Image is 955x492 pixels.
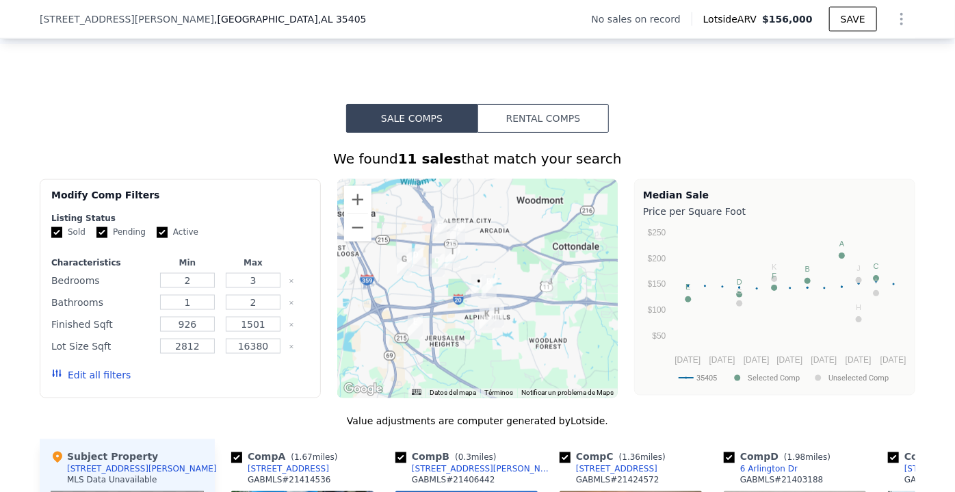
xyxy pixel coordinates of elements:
[748,374,800,383] text: Selected Comp
[51,271,152,290] div: Bedrooms
[51,315,152,334] div: Finished Sqft
[344,186,371,213] button: Ampliar
[856,303,861,311] text: H
[471,274,486,298] div: 2728 Hargrove Rd E
[675,355,701,365] text: [DATE]
[829,7,877,31] button: SAVE
[744,355,770,365] text: [DATE]
[289,322,294,328] button: Clear
[214,12,366,26] span: , [GEOGRAPHIC_DATA]
[779,453,836,463] span: ( miles)
[740,475,824,486] div: GABMLS # 21403188
[40,149,915,168] div: We found that match your search
[477,104,609,133] button: Rental Comps
[484,389,513,397] a: Términos (se abre en una nueva pestaña)
[643,221,906,392] svg: A chart.
[67,475,157,486] div: MLS Data Unavailable
[397,253,412,276] div: 2818 Camellia Dr
[96,226,146,238] label: Pending
[430,254,445,277] div: 132 Brookhaven Dr
[482,275,497,298] div: 3206 Hargrove Rd E
[643,188,906,202] div: Median Sale
[445,245,460,268] div: 1726 24th St E
[157,257,218,268] div: Min
[772,263,777,271] text: K
[839,239,845,248] text: A
[40,415,915,428] div: Value adjustments are computer generated by Lotside .
[318,14,367,25] span: , AL 35405
[857,264,861,272] text: J
[248,464,329,475] div: [STREET_ADDRESS]
[560,464,657,475] a: [STREET_ADDRESS]
[703,12,762,26] span: Lotside ARV
[395,450,502,464] div: Comp B
[51,337,152,356] div: Lot Size Sqft
[724,450,836,464] div: Comp D
[685,283,690,292] text: E
[648,280,666,289] text: $150
[157,226,198,238] label: Active
[614,453,671,463] span: ( miles)
[709,355,735,365] text: [DATE]
[289,300,294,306] button: Clear
[285,453,343,463] span: ( miles)
[737,287,743,296] text: G
[67,464,217,475] div: [STREET_ADDRESS][PERSON_NAME]
[51,450,158,464] div: Subject Property
[40,12,214,26] span: [STREET_ADDRESS][PERSON_NAME]
[231,464,329,475] a: [STREET_ADDRESS]
[51,368,131,382] button: Edit all filters
[231,450,343,464] div: Comp A
[724,464,798,475] a: 6 Arlington Dr
[648,306,666,315] text: $100
[341,380,386,398] a: Abre esta zona en Google Maps (se abre en una nueva ventana)
[346,104,477,133] button: Sale Comps
[875,277,877,285] text: I
[412,464,554,475] div: [STREET_ADDRESS][PERSON_NAME]
[772,272,777,280] text: F
[408,248,423,272] div: 6 Arlington Dr
[805,265,810,273] text: B
[880,355,906,365] text: [DATE]
[412,475,495,486] div: GABMLS # 21406442
[341,380,386,398] img: Google
[289,344,294,350] button: Clear
[289,279,294,284] button: Clear
[430,389,476,398] button: Datos del mapa
[223,257,283,268] div: Max
[395,464,554,475] a: [STREET_ADDRESS][PERSON_NAME]
[652,332,666,341] text: $50
[51,213,309,224] div: Listing Status
[432,218,447,242] div: 1387 Southern Gardens Dr
[874,262,879,270] text: C
[450,220,465,244] div: 1428 20th Ave E
[480,307,495,331] div: 3108 50th St E
[648,254,666,263] text: $200
[762,14,813,25] span: $156,000
[622,453,640,463] span: 1.36
[576,475,659,486] div: GABMLS # 21424572
[737,279,742,287] text: D
[344,214,371,242] button: Reducir
[449,453,501,463] span: ( miles)
[776,355,802,365] text: [DATE]
[408,315,423,339] div: 5356 2nd Ct E
[489,305,504,328] div: 3429 48th Pl E
[560,450,671,464] div: Comp C
[828,374,889,383] text: Unselected Comp
[412,389,421,396] button: Combinaciones de teclas
[888,5,915,33] button: Show Options
[96,227,107,238] input: Pending
[811,355,837,365] text: [DATE]
[51,293,152,312] div: Bathrooms
[787,453,806,463] span: 1.98
[643,202,906,221] div: Price per Square Foot
[51,257,152,268] div: Characteristics
[294,453,313,463] span: 1.67
[648,228,666,237] text: $250
[740,464,798,475] div: 6 Arlington Dr
[51,227,62,238] input: Sold
[576,464,657,475] div: [STREET_ADDRESS]
[458,453,471,463] span: 0.3
[398,151,462,167] strong: 11 sales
